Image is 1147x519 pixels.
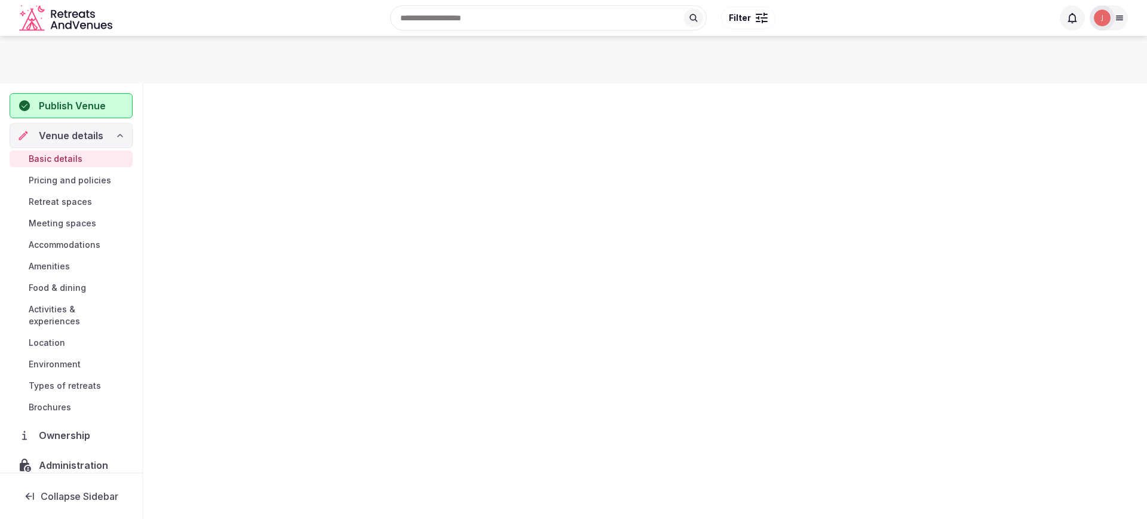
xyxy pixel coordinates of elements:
a: Food & dining [10,280,133,296]
button: Publish Venue [10,93,133,118]
span: Types of retreats [29,380,101,392]
span: Collapse Sidebar [41,490,118,502]
a: Amenities [10,258,133,275]
span: Amenities [29,260,70,272]
span: Meeting spaces [29,217,96,229]
span: Location [29,337,65,349]
span: Activities & experiences [29,303,128,327]
a: Pricing and policies [10,172,133,189]
a: Visit the homepage [19,5,115,32]
span: Retreat spaces [29,196,92,208]
img: Joanna Asiukiewicz [1094,10,1111,26]
a: Location [10,334,133,351]
span: Food & dining [29,282,86,294]
a: Accommodations [10,237,133,253]
a: Basic details [10,151,133,167]
svg: Retreats and Venues company logo [19,5,115,32]
span: Administration [39,458,113,472]
span: Venue details [39,128,103,143]
a: Environment [10,356,133,373]
a: Retreat spaces [10,194,133,210]
a: Activities & experiences [10,301,133,330]
span: Environment [29,358,81,370]
a: Types of retreats [10,377,133,394]
span: Publish Venue [39,99,106,113]
button: Filter [721,7,775,29]
span: Accommodations [29,239,100,251]
a: Ownership [10,423,133,448]
a: Brochures [10,399,133,416]
span: Brochures [29,401,71,413]
span: Ownership [39,428,95,443]
a: Administration [10,453,133,478]
span: Filter [729,12,751,24]
button: Collapse Sidebar [10,483,133,509]
span: Pricing and policies [29,174,111,186]
span: Basic details [29,153,82,165]
a: Meeting spaces [10,215,133,232]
